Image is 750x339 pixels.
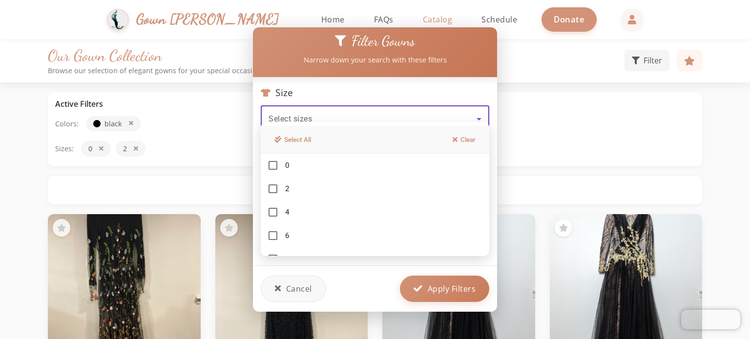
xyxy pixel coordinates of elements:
span: 6 [285,231,290,241]
span: 2 [285,184,290,194]
button: Select All [269,132,317,147]
iframe: Chatra live chat [681,310,740,329]
span: 0 [285,160,290,171]
button: Clear [447,132,481,147]
span: 8 [285,254,290,264]
span: 4 [285,207,290,218]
